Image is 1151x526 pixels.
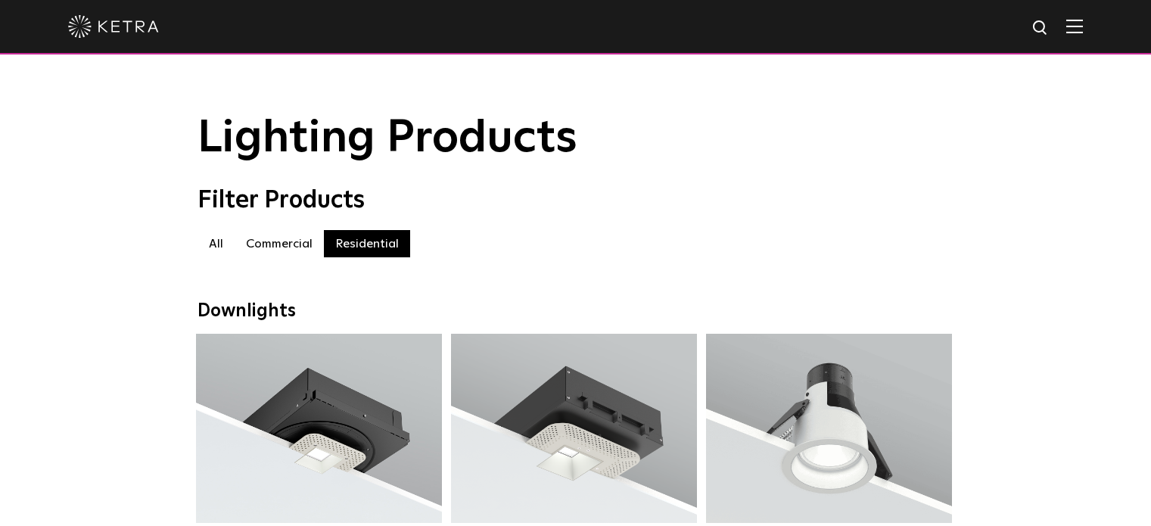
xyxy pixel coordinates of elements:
[198,186,954,215] div: Filter Products
[198,230,235,257] label: All
[235,230,324,257] label: Commercial
[1031,19,1050,38] img: search icon
[198,300,954,322] div: Downlights
[68,15,159,38] img: ketra-logo-2019-white
[198,116,577,161] span: Lighting Products
[324,230,410,257] label: Residential
[1066,19,1083,33] img: Hamburger%20Nav.svg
